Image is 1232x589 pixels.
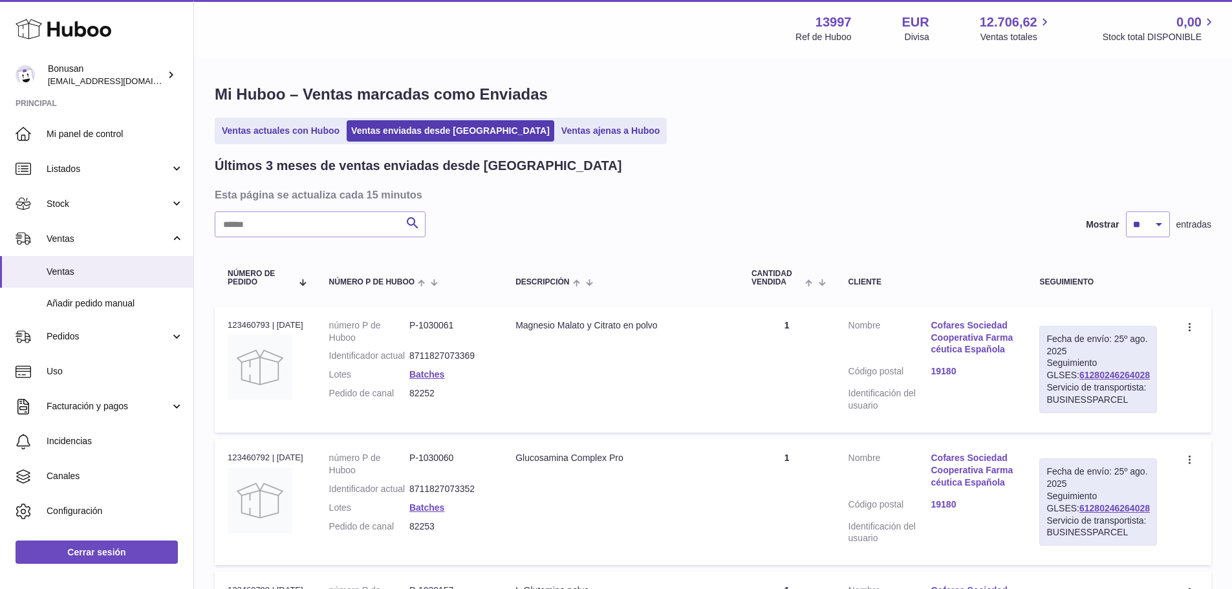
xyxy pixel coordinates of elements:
span: entradas [1176,219,1211,231]
span: [EMAIL_ADDRESS][DOMAIN_NAME] [48,76,190,86]
td: 1 [739,439,836,565]
dt: Pedido de canal [329,387,409,400]
img: no-photo.jpg [228,335,292,400]
span: Uso [47,365,184,378]
div: Divisa [905,31,929,43]
a: Ventas enviadas desde [GEOGRAPHIC_DATA] [347,120,554,142]
span: Ventas [47,266,184,278]
div: Glucosamina Complex Pro [515,452,726,464]
dt: Código postal [848,365,931,381]
div: Seguimiento GLSES: [1039,326,1157,413]
span: Mi panel de control [47,128,184,140]
div: 123460793 | [DATE] [228,319,303,331]
dd: 82252 [409,387,490,400]
strong: EUR [902,14,929,31]
div: Fecha de envío: 25º ago. 2025 [1046,466,1150,490]
div: Seguimiento [1039,278,1157,286]
a: Ventas actuales con Huboo [217,120,344,142]
span: Stock [47,198,170,210]
a: Cofares Sociedad Cooperativa Farmacéutica Española [931,319,1013,356]
dd: 8711827073352 [409,483,490,495]
span: Número de pedido [228,270,292,286]
span: 12.706,62 [980,14,1037,31]
span: Listados [47,163,170,175]
a: Cofares Sociedad Cooperativa Farmacéutica Española [931,452,1013,489]
div: Servicio de transportista: BUSINESSPARCEL [1046,515,1150,539]
dt: Nombre [848,452,931,492]
a: Batches [409,502,444,513]
dt: número P de Huboo [329,319,409,344]
span: Ventas [47,233,170,245]
a: Ventas ajenas a Huboo [557,120,665,142]
span: Cantidad vendida [751,270,802,286]
dd: 8711827073369 [409,350,490,362]
div: Magnesio Malato y Citrato en polvo [515,319,726,332]
span: Configuración [47,505,184,517]
strong: 13997 [816,14,852,31]
a: Batches [409,369,444,380]
span: Ventas totales [980,31,1052,43]
div: Bonusan [48,63,164,87]
a: 12.706,62 Ventas totales [980,14,1052,43]
dt: Identificación del usuario [848,520,931,545]
dd: P-1030060 [409,452,490,477]
dd: 82253 [409,520,490,533]
span: Canales [47,470,184,482]
a: 61280246264028 [1079,370,1150,380]
span: Facturación y pagos [47,400,170,412]
a: 61280246264028 [1079,503,1150,513]
a: 19180 [931,498,1013,511]
div: Seguimiento GLSES: [1039,458,1157,546]
span: número P de Huboo [329,278,415,286]
div: Servicio de transportista: BUSINESSPARCEL [1046,381,1150,406]
span: 0,00 [1176,14,1202,31]
span: Incidencias [47,435,184,447]
span: Descripción [515,278,569,286]
a: Cerrar sesión [16,541,178,564]
label: Mostrar [1086,219,1119,231]
span: Añadir pedido manual [47,297,184,310]
a: 0,00 Stock total DISPONIBLE [1103,14,1216,43]
div: Ref de Huboo [795,31,851,43]
h1: Mi Huboo – Ventas marcadas como Enviadas [215,84,1211,105]
img: internalAdmin-13997@internal.huboo.com [16,65,35,85]
h2: Últimos 3 meses de ventas enviadas desde [GEOGRAPHIC_DATA] [215,157,621,175]
h3: Esta página se actualiza cada 15 minutos [215,187,1208,202]
div: Cliente [848,278,1014,286]
dt: Identificador actual [329,350,409,362]
div: 123460792 | [DATE] [228,452,303,464]
dt: número P de Huboo [329,452,409,477]
dt: Nombre [848,319,931,359]
dt: Lotes [329,502,409,514]
dt: Lotes [329,369,409,381]
span: Stock total DISPONIBLE [1103,31,1216,43]
a: 19180 [931,365,1013,378]
dt: Identificación del usuario [848,387,931,412]
span: Pedidos [47,330,170,343]
dd: P-1030061 [409,319,490,344]
td: 1 [739,306,836,433]
img: no-photo.jpg [228,468,292,533]
dt: Pedido de canal [329,520,409,533]
dt: Código postal [848,498,931,514]
dt: Identificador actual [329,483,409,495]
div: Fecha de envío: 25º ago. 2025 [1046,333,1150,358]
